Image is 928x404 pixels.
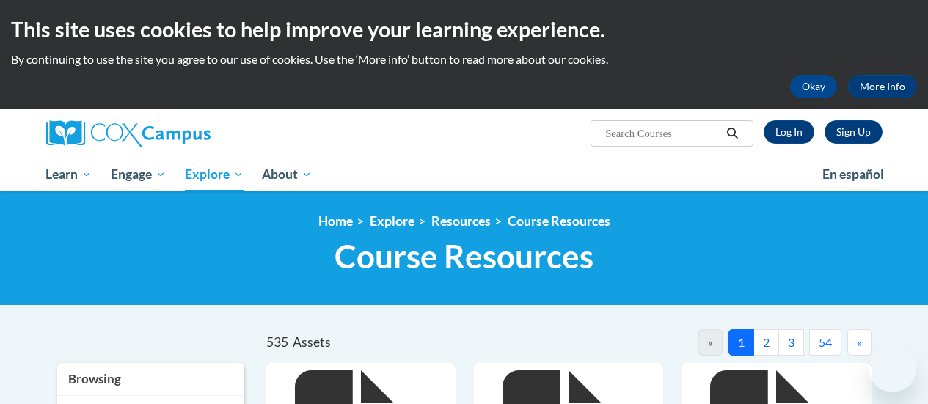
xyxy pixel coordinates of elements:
span: » [857,335,862,349]
span: 535 [266,334,288,350]
button: Okay [790,75,837,98]
span: About [262,166,312,183]
span: Course Resources [335,237,593,276]
button: 1 [728,329,754,356]
a: Explore [175,158,253,191]
a: Explore [370,213,414,229]
input: Search Courses [604,125,721,142]
a: More Info [848,75,917,98]
span: Explore [185,166,244,183]
span: En español [822,166,884,182]
span: Learn [45,166,92,183]
span: Assets [293,334,331,350]
button: 3 [778,329,804,356]
div: Main menu [35,158,894,191]
img: Cox Campus [46,120,211,147]
button: 54 [809,329,841,356]
a: Register [825,120,883,144]
span: Engage [111,166,166,183]
button: Search [721,125,743,142]
button: Next [847,329,872,356]
p: By continuing to use the site you agree to our use of cookies. Use the ‘More info’ button to read... [11,51,917,67]
a: Log In [764,120,814,144]
a: Home [318,213,353,229]
a: About [252,158,321,191]
a: En español [813,159,894,190]
a: Engage [101,158,175,191]
button: 2 [753,329,779,356]
h2: This site uses cookies to help improve your learning experience. [11,15,917,44]
a: Course Resources [508,213,610,229]
nav: Pagination Navigation [569,329,872,356]
a: Learn [37,158,102,191]
iframe: Button to launch messaging window [869,345,916,392]
a: Resources [431,213,491,229]
a: Cox Campus [46,120,310,147]
h3: Browsing [68,370,233,388]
